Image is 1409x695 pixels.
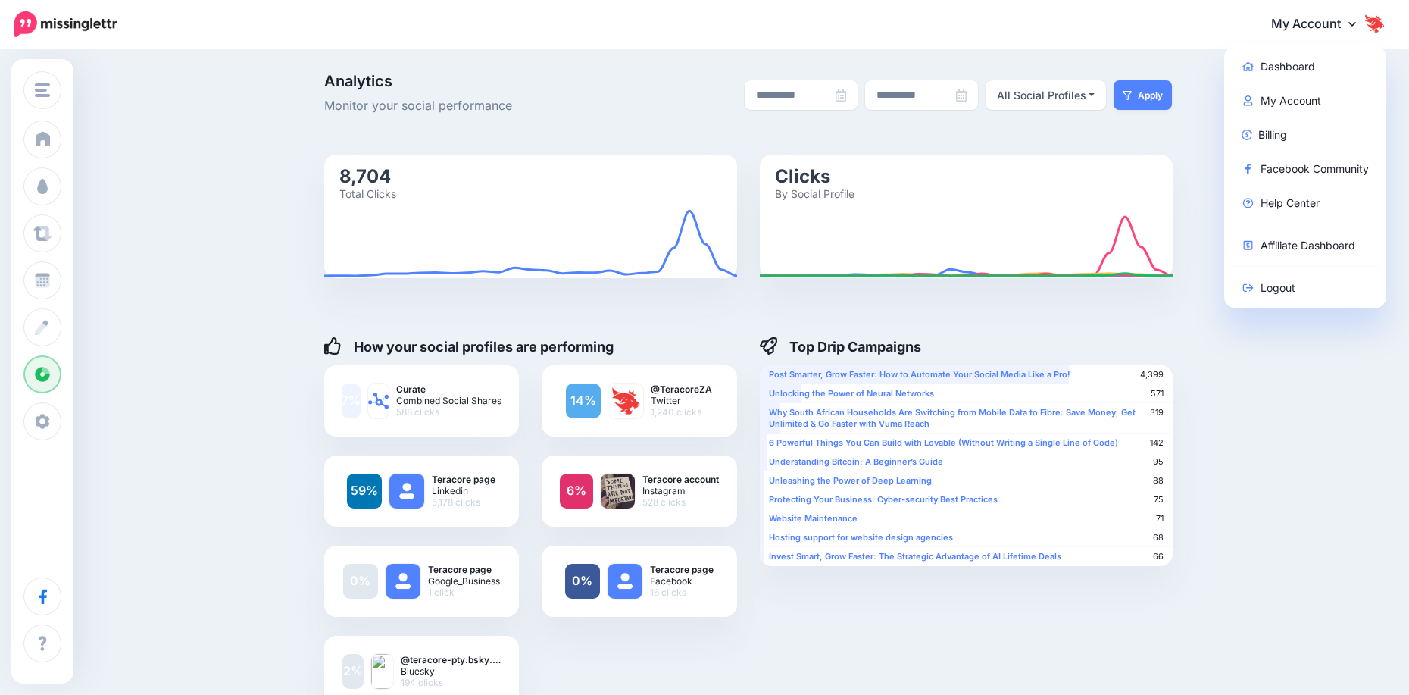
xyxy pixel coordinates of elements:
[650,564,714,575] b: Teracore page
[1224,45,1387,308] div: My Account
[1140,369,1164,380] span: 4,399
[389,474,424,509] img: user_default_image.png
[651,384,712,395] b: @TeracoreZA
[1150,407,1164,418] span: 319
[324,337,614,355] h4: How your social profiles are performing
[651,406,712,418] span: 1,240 clicks
[339,186,396,199] text: Total Clicks
[608,384,643,418] img: I-HudfTB-88570.jpg
[650,575,714,587] span: Facebook
[342,654,364,689] a: 2%
[342,384,361,418] a: 7%
[401,665,501,677] span: Bluesky
[1114,80,1172,110] button: Apply
[642,485,719,496] span: Instagram
[1153,551,1164,562] span: 66
[560,474,593,509] a: 6%
[343,564,378,599] a: 0%
[1153,532,1164,543] span: 68
[1256,6,1386,43] a: My Account
[650,587,714,598] span: 16 clicks
[775,186,854,199] text: By Social Profile
[1230,188,1381,218] a: Help Center
[432,474,495,485] b: Teracore page
[347,474,382,509] a: 59%
[1154,494,1164,506] span: 75
[432,485,495,496] span: Linkedin
[566,384,601,418] a: 14%
[396,384,501,395] b: Curate
[769,437,1118,448] b: 6 Powerful Things You Can Build with Lovable (Without Writing a Single Line of Code)
[769,551,1061,562] b: Invest Smart, Grow Faster: The Strategic Advantage of AI Lifetime Deals
[401,677,501,688] span: 194 clicks
[324,74,592,89] span: Analytics
[769,456,943,467] b: Understanding Bitcoin: A Beginner’s Guide
[428,587,500,598] span: 1 click
[1230,273,1381,302] a: Logout
[642,474,719,485] b: Teracore account
[1230,86,1381,115] a: My Account
[1242,130,1252,140] img: revenue-blue.png
[396,395,501,406] span: Combined Social Shares
[428,564,500,575] b: Teracore page
[601,474,634,509] img: .png-82458
[769,494,998,505] b: Protecting Your Business: Cyber-security Best Practices
[769,369,1070,380] b: Post Smarter, Grow Faster: How to Automate Your Social Media Like a Pro!
[432,496,495,508] span: 5,178 clicks
[769,407,1136,429] b: Why South African Households Are Switching from Mobile Data to Fibre: Save Money, Get Unlimited &...
[769,513,858,524] b: Website Maintenance
[769,388,934,399] b: Unlocking the Power of Neural Networks
[1230,52,1381,81] a: Dashboard
[1153,456,1164,468] span: 95
[401,654,501,665] b: @teracore-pty.bsky.…
[1230,120,1381,149] a: Billing
[769,532,953,543] b: Hosting support for website design agencies
[396,406,501,418] span: 588 clicks
[760,337,922,355] h4: Top Drip Campaigns
[1150,437,1164,449] span: 142
[1230,154,1381,183] a: Facebook Community
[1153,475,1164,487] span: 88
[324,96,592,116] span: Monitor your social performance
[997,86,1086,105] div: All Social Profiles
[1156,513,1164,524] span: 71
[339,164,391,186] text: 8,704
[35,83,50,97] img: menu.png
[651,395,712,406] span: Twitter
[769,475,932,486] b: Unleashing the Power of Deep Learning
[386,564,420,599] img: user_default_image.png
[14,11,117,37] img: Missinglettr
[1230,230,1381,260] a: Affiliate Dashboard
[565,564,600,599] a: 0%
[642,496,719,508] span: 528 clicks
[775,164,830,186] text: Clicks
[608,564,642,599] img: user_default_image.png
[1151,388,1164,399] span: 571
[986,80,1107,110] button: All Social Profiles
[428,575,500,587] span: Google_Business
